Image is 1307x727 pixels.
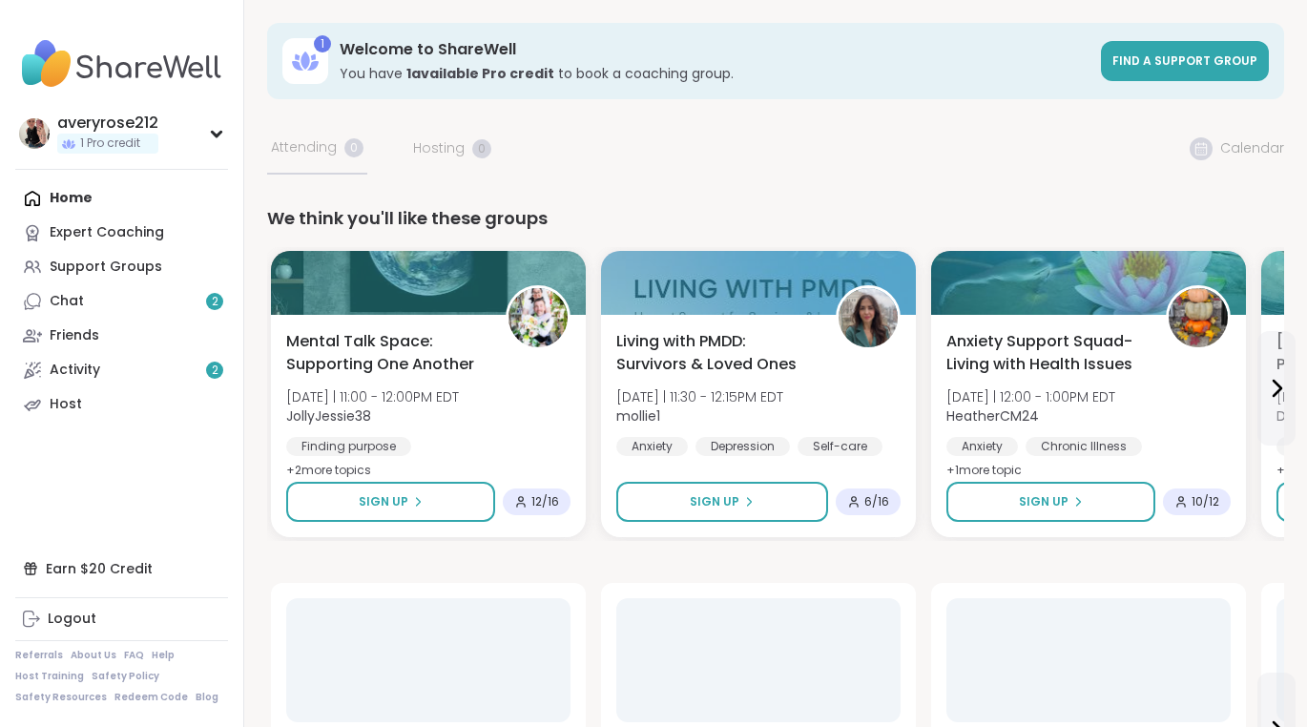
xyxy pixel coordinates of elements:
[616,482,828,522] button: Sign Up
[152,649,175,662] a: Help
[15,649,63,662] a: Referrals
[50,395,82,414] div: Host
[946,482,1155,522] button: Sign Up
[340,39,1089,60] h3: Welcome to ShareWell
[946,406,1039,426] b: HeatherCM24
[124,649,144,662] a: FAQ
[1192,494,1219,509] span: 10 / 12
[359,493,408,510] span: Sign Up
[616,330,815,376] span: Living with PMDD: Survivors & Loved Ones
[15,319,228,353] a: Friends
[71,649,116,662] a: About Us
[196,691,218,704] a: Blog
[15,250,228,284] a: Support Groups
[314,35,331,52] div: 1
[946,437,1018,456] div: Anxiety
[48,610,96,629] div: Logout
[1169,288,1228,347] img: HeatherCM24
[508,288,568,347] img: JollyJessie38
[946,330,1145,376] span: Anxiety Support Squad- Living with Health Issues
[616,406,660,426] b: mollie1
[57,113,158,134] div: averyrose212
[340,64,1089,83] h3: You have to book a coaching group.
[406,64,554,83] b: 1 available Pro credit
[1112,52,1257,69] span: Find a support group
[531,494,559,509] span: 12 / 16
[286,330,485,376] span: Mental Talk Space: Supporting One Another
[286,482,495,522] button: Sign Up
[80,135,140,152] span: 1 Pro credit
[92,670,159,683] a: Safety Policy
[15,551,228,586] div: Earn $20 Credit
[946,387,1115,406] span: [DATE] | 12:00 - 1:00PM EDT
[286,387,459,406] span: [DATE] | 11:00 - 12:00PM EDT
[1101,41,1269,81] a: Find a support group
[15,31,228,97] img: ShareWell Nav Logo
[19,118,50,149] img: averyrose212
[212,363,218,379] span: 2
[267,205,1284,232] div: We think you'll like these groups
[798,437,882,456] div: Self-care
[114,691,188,704] a: Redeem Code
[864,494,889,509] span: 6 / 16
[212,294,218,310] span: 2
[15,602,228,636] a: Logout
[839,288,898,347] img: mollie1
[1026,437,1142,456] div: Chronic Illness
[15,387,228,422] a: Host
[15,353,228,387] a: Activity2
[616,437,688,456] div: Anxiety
[15,670,84,683] a: Host Training
[15,284,228,319] a: Chat2
[286,406,371,426] b: JollyJessie38
[286,437,411,456] div: Finding purpose
[616,387,783,406] span: [DATE] | 11:30 - 12:15PM EDT
[50,326,99,345] div: Friends
[50,361,100,380] div: Activity
[695,437,790,456] div: Depression
[50,223,164,242] div: Expert Coaching
[15,691,107,704] a: Safety Resources
[15,216,228,250] a: Expert Coaching
[1019,493,1068,510] span: Sign Up
[50,292,84,311] div: Chat
[50,258,162,277] div: Support Groups
[690,493,739,510] span: Sign Up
